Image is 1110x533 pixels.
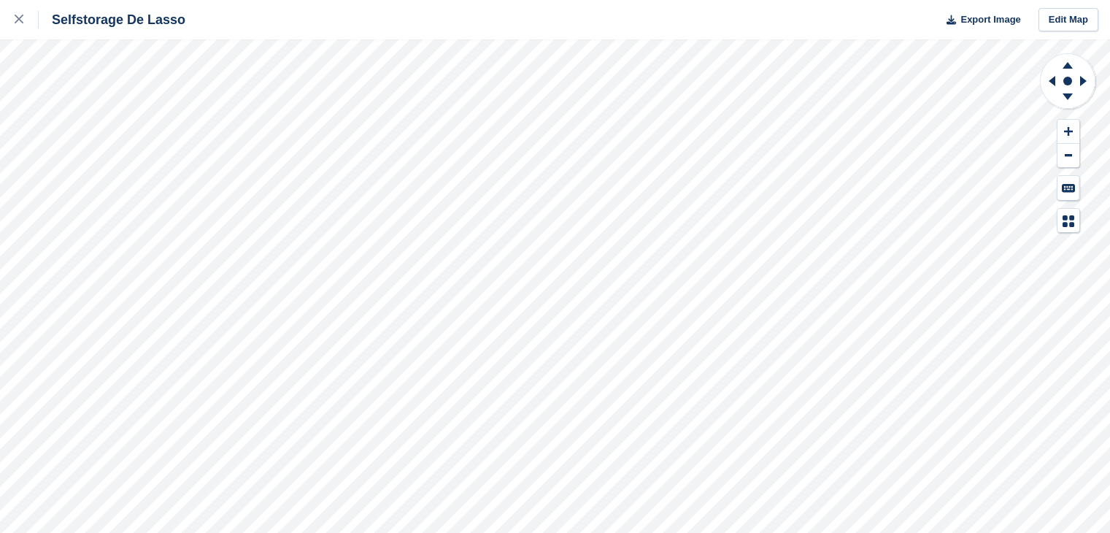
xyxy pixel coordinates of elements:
button: Zoom Out [1057,144,1079,168]
span: Export Image [960,12,1020,27]
button: Zoom In [1057,120,1079,144]
button: Export Image [938,8,1021,32]
div: Selfstorage De Lasso [39,11,185,28]
a: Edit Map [1038,8,1098,32]
button: Keyboard Shortcuts [1057,176,1079,200]
button: Map Legend [1057,209,1079,233]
